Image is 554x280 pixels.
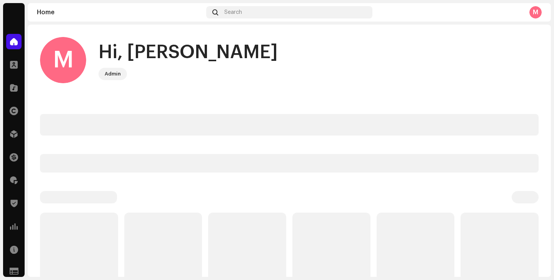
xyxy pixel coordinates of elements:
div: M [529,6,542,18]
span: Search [224,9,242,15]
div: Home [37,9,203,15]
div: Admin [105,69,121,79]
div: M [40,37,86,83]
div: Hi, [PERSON_NAME] [98,40,278,65]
